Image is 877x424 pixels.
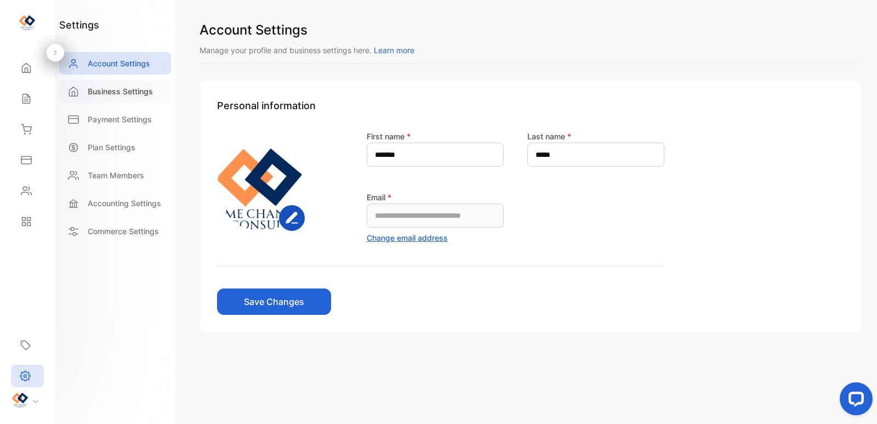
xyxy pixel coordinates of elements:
[367,193,391,202] label: Email
[200,44,861,56] p: Manage your profile and business settings here.
[88,197,161,209] p: Accounting Settings
[88,142,135,153] p: Plan Settings
[527,132,571,141] label: Last name
[59,164,171,186] a: Team Members
[88,58,150,69] p: Account Settings
[59,192,171,214] a: Accounting Settings
[88,86,153,97] p: Business Settings
[217,289,331,315] button: Save Changes
[19,14,36,31] img: logo
[831,378,877,424] iframe: LiveChat chat widget
[59,52,171,75] a: Account Settings
[12,392,29,408] img: profile
[374,46,414,55] span: Learn more
[367,132,411,141] label: First name
[59,108,171,131] a: Payment Settings
[88,225,159,237] p: Commerce Settings
[88,114,152,125] p: Payment Settings
[217,98,843,113] h1: Personal information
[217,143,305,231] img: https://vencrusme-beta-s3bucket.s3.amazonaws.com/profileimages/6e358ef4-a3d3-4222-8962-621ca07abc...
[88,169,144,181] p: Team Members
[367,232,448,244] button: Change email address
[200,20,861,40] h1: Account Settings
[59,220,171,242] a: Commerce Settings
[59,18,99,32] h1: settings
[59,80,171,103] a: Business Settings
[59,136,171,159] a: Plan Settings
